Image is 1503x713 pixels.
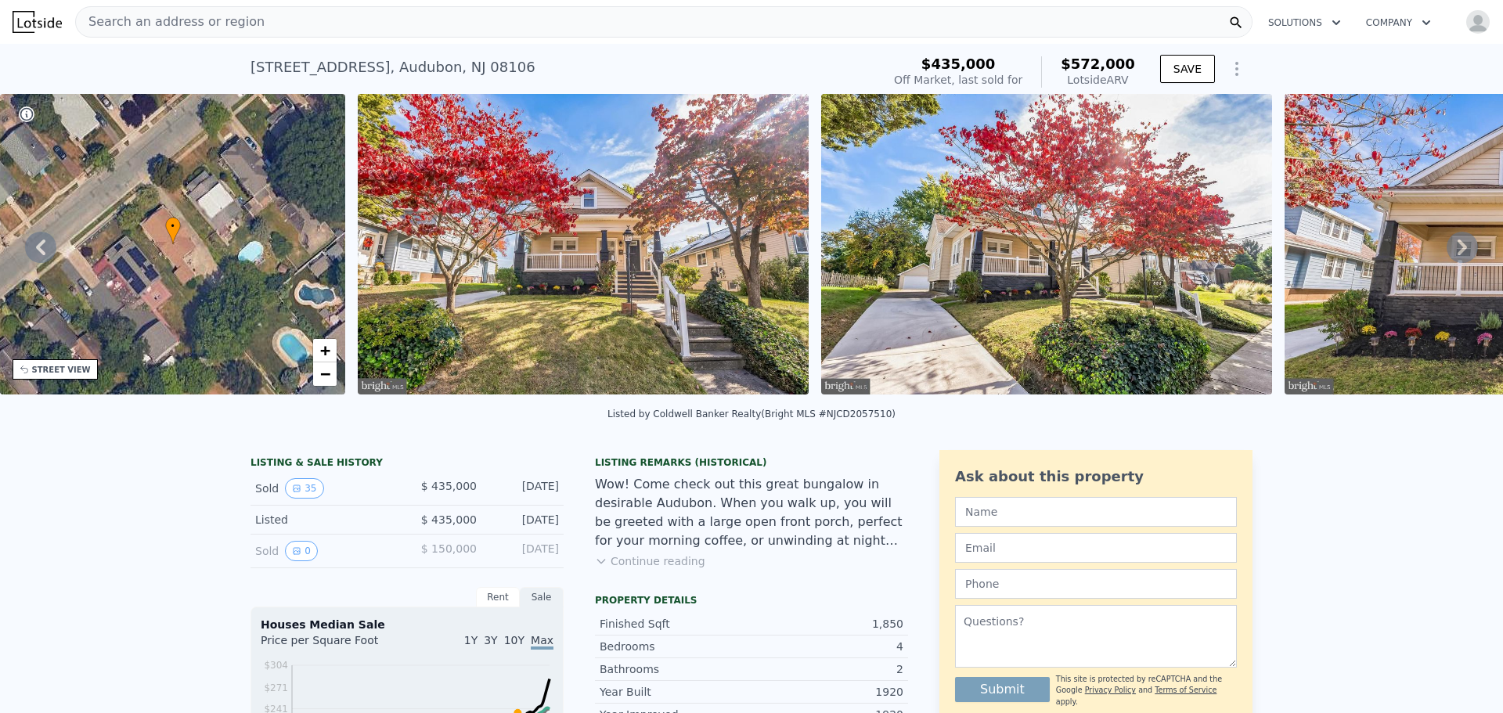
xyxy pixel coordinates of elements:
[531,634,553,650] span: Max
[1353,9,1444,37] button: Company
[595,456,908,469] div: Listing Remarks (Historical)
[320,364,330,384] span: −
[421,480,477,492] span: $ 435,000
[1061,56,1135,72] span: $572,000
[894,72,1022,88] div: Off Market, last sold for
[595,475,908,550] div: Wow! Come check out this great bungalow in desirable Audubon. When you walk up, you will be greet...
[76,13,265,31] span: Search an address or region
[600,616,751,632] div: Finished Sqft
[607,409,896,420] div: Listed by Coldwell Banker Realty (Bright MLS #NJCD2057510)
[464,634,478,646] span: 1Y
[165,219,181,233] span: •
[751,639,903,654] div: 4
[165,217,181,244] div: •
[255,512,395,528] div: Listed
[250,56,535,78] div: [STREET_ADDRESS] , Audubon , NJ 08106
[600,639,751,654] div: Bedrooms
[751,684,903,700] div: 1920
[255,541,395,561] div: Sold
[313,362,337,386] a: Zoom out
[421,513,477,526] span: $ 435,000
[955,677,1050,702] button: Submit
[751,616,903,632] div: 1,850
[1256,9,1353,37] button: Solutions
[955,569,1237,599] input: Phone
[955,533,1237,563] input: Email
[921,56,996,72] span: $435,000
[751,661,903,677] div: 2
[476,587,520,607] div: Rent
[421,542,477,555] span: $ 150,000
[489,512,559,528] div: [DATE]
[285,478,323,499] button: View historical data
[1160,55,1215,83] button: SAVE
[504,634,524,646] span: 10Y
[1221,53,1252,85] button: Show Options
[250,456,564,472] div: LISTING & SALE HISTORY
[595,553,705,569] button: Continue reading
[821,94,1272,394] img: Sale: 74903853 Parcel: 69873180
[955,497,1237,527] input: Name
[1085,686,1136,694] a: Privacy Policy
[1465,9,1490,34] img: avatar
[313,339,337,362] a: Zoom in
[1061,72,1135,88] div: Lotside ARV
[264,682,288,693] tspan: $271
[484,634,497,646] span: 3Y
[13,11,62,33] img: Lotside
[358,94,809,394] img: Sale: 74903853 Parcel: 69873180
[600,661,751,677] div: Bathrooms
[600,684,751,700] div: Year Built
[520,587,564,607] div: Sale
[489,541,559,561] div: [DATE]
[320,340,330,360] span: +
[1155,686,1216,694] a: Terms of Service
[255,478,395,499] div: Sold
[261,617,553,632] div: Houses Median Sale
[32,364,91,376] div: STREET VIEW
[489,478,559,499] div: [DATE]
[264,660,288,671] tspan: $304
[1056,674,1237,708] div: This site is protected by reCAPTCHA and the Google and apply.
[285,541,318,561] button: View historical data
[261,632,407,657] div: Price per Square Foot
[595,594,908,607] div: Property details
[955,466,1237,488] div: Ask about this property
